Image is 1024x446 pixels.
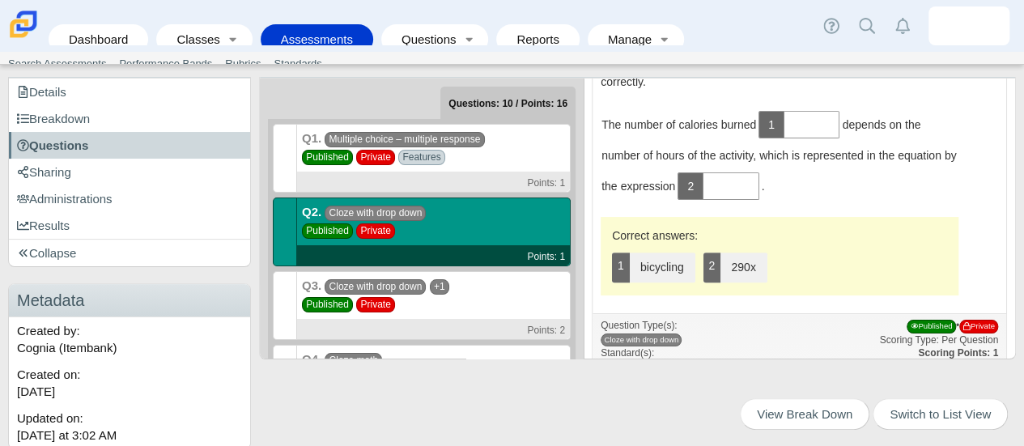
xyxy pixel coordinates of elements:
[302,297,353,312] span: Published
[527,251,565,262] small: Points: 1
[9,159,250,185] a: Sharing
[956,13,982,39] img: gerrit.mulder.oKQmOA
[17,85,66,99] span: Details
[302,131,321,145] b: Q1.
[703,253,721,282] span: 2
[612,228,698,243] span: Correct answers :
[17,192,113,206] span: Administrations
[356,223,395,239] span: Private
[2,52,113,76] a: Search Assessments
[601,319,998,346] div: Question Type(s):
[9,185,250,212] a: Administrations
[959,320,998,333] span: Private
[219,52,267,76] a: Rubrics
[17,138,88,152] span: Questions
[356,297,395,312] span: Private
[612,253,630,282] span: 1
[302,278,321,292] b: Q3.
[6,30,40,44] a: Carmen School of Science & Technology
[448,98,567,109] small: Questions: 10 / Points: 16
[267,52,328,76] a: Standards
[9,79,250,105] a: Details
[398,150,445,165] span: Features
[17,384,55,398] time: Aug 19, 2024 at 9:37 AM
[302,205,321,219] b: Q2.
[601,319,998,442] div: Language: en-[GEOGRAPHIC_DATA] • Grade: 9th Grade • Subject: math • DOK Level: 2 Created By: Cogn...
[222,24,244,54] a: Toggle expanded
[430,279,449,295] span: +1
[17,112,90,125] span: Breakdown
[325,279,426,295] span: Cloze with drop down
[17,428,117,442] time: Oct 3, 2025 at 3:02 AM
[17,165,71,179] span: Sharing
[732,260,756,276] div: 290x
[9,105,250,132] a: Breakdown
[640,260,684,276] div: bicycling
[527,325,565,336] small: Points: 2
[325,206,426,221] span: Cloze with drop down
[601,333,682,346] span: Cloze with drop down
[325,132,484,147] span: Multiple choice – multiple response
[57,24,140,54] a: Dashboard
[653,24,676,54] a: Toggle expanded
[17,246,76,260] span: Collapse
[9,240,250,266] a: Collapse
[918,347,998,359] b: Scoring Points: 1
[302,352,321,366] b: Q4.
[325,353,382,368] span: Cloze math
[527,177,565,189] small: Points: 1
[113,52,219,76] a: Performance Bands
[601,58,950,89] span: Select an option from each dropdown menu to complete the sentence correctly.
[457,24,480,54] a: Toggle expanded
[9,284,250,317] h3: Metadata
[601,346,998,374] div: Standard(s):
[356,150,395,165] span: Private
[389,24,457,54] a: Questions
[6,7,40,41] img: Carmen School of Science & Technology
[504,24,571,54] a: Reports
[747,319,998,401] div: • Scoring Type: Per Question Item Hash: e8d003ab-c5b0-4c0d-8b4b-78ac8cc1b7dd Revision Hash: e86e8...
[17,219,70,232] span: Results
[9,132,250,159] a: Questions
[9,361,250,405] div: Created on:
[269,24,365,54] a: Assessments
[678,172,703,200] span: 2
[601,110,958,202] div: The number of calories burned depends on the number of hours of the activity, which is represente...
[9,317,250,361] div: Created by: Cognia (Itembank)
[596,24,653,54] a: Manage
[928,6,1009,45] a: gerrit.mulder.oKQmOA
[758,111,784,138] span: 1
[885,8,920,44] a: Alerts
[302,150,353,165] span: Published
[907,320,955,333] span: Published
[164,24,221,54] a: Classes
[302,223,353,239] span: Published
[9,212,250,239] a: Results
